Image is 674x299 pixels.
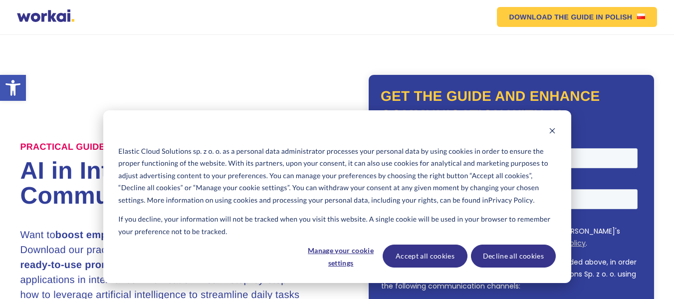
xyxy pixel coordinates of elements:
[383,245,467,268] button: Accept all cookies
[637,13,645,19] img: US flag
[302,245,379,268] button: Manage your cookie settings
[118,145,555,207] p: Elastic Cloud Solutions sp. z o. o. as a personal data administrator processes your personal data...
[471,245,556,268] button: Decline all cookies
[2,167,9,174] input: email messages*
[509,13,594,20] em: DOWNLOAD THE GUIDE
[381,87,642,125] h2: Get the guide and enhance communication with AI:
[488,194,533,207] a: Privacy Policy
[98,102,144,112] a: Terms of Use
[20,159,337,209] h1: AI in Internal Communications
[549,126,556,138] button: Dismiss cookie banner
[158,102,205,112] a: Privacy Policy
[118,213,555,238] p: If you decline, your information will not be tracked when you visit this website. A single cookie...
[497,7,657,27] a: DOWNLOAD THE GUIDEIN POLISHUS flag
[20,142,108,153] label: Practical Guide:
[103,110,571,283] div: Cookie banner
[12,165,70,175] p: email messages
[55,230,268,241] strong: boost employee efficiency and engagement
